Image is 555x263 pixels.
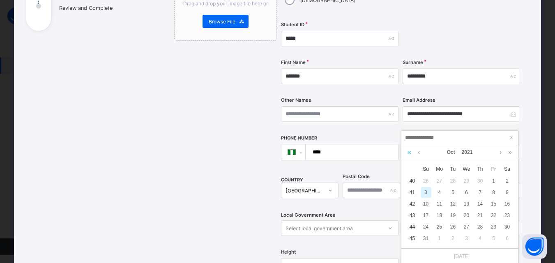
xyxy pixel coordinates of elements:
[506,145,514,159] a: Next year (Control + right)
[500,233,514,244] td: November 6, 2021
[500,187,514,198] td: October 9, 2021
[419,198,433,210] td: October 10, 2021
[403,59,423,65] label: Surname
[460,221,473,233] td: October 27, 2021
[448,176,458,186] div: 28
[488,176,499,186] div: 1
[421,222,431,232] div: 24
[473,163,487,175] th: Thu
[487,210,500,221] td: October 22, 2021
[446,221,460,233] td: October 26, 2021
[405,221,419,233] td: 44
[434,210,445,221] div: 18
[460,210,473,221] td: October 20, 2021
[473,187,487,198] td: October 7, 2021
[433,165,446,173] span: Mo
[405,175,419,187] td: 40
[286,188,323,194] div: [GEOGRAPHIC_DATA]
[488,199,499,209] div: 15
[448,187,458,198] div: 5
[446,175,460,187] td: September 28, 2021
[446,210,460,221] td: October 19, 2021
[446,165,460,173] span: Tu
[405,187,419,198] td: 41
[281,212,336,218] span: Local Government Area
[419,221,433,233] td: October 24, 2021
[460,163,473,175] th: Wed
[458,145,476,159] a: 2021
[488,233,499,244] div: 5
[433,210,446,221] td: October 18, 2021
[475,199,486,209] div: 14
[473,233,487,244] td: November 4, 2021
[433,175,446,187] td: September 27, 2021
[421,176,431,186] div: 26
[460,175,473,187] td: September 29, 2021
[475,176,486,186] div: 30
[281,135,317,141] label: Phone Number
[461,233,472,244] div: 3
[448,222,458,232] div: 26
[487,221,500,233] td: October 29, 2021
[473,165,487,173] span: Th
[405,145,413,159] a: Last year (Control + left)
[419,165,433,173] span: Su
[473,210,487,221] td: October 21, 2021
[434,187,445,198] div: 4
[461,210,472,221] div: 20
[500,163,514,175] th: Sat
[421,187,431,198] div: 3
[281,59,306,65] label: First Name
[502,187,513,198] div: 9
[446,233,460,244] td: November 2, 2021
[434,199,445,209] div: 11
[473,175,487,187] td: September 30, 2021
[522,234,547,259] button: Open asap
[475,233,486,244] div: 4
[500,221,514,233] td: October 30, 2021
[448,233,458,244] div: 2
[419,163,433,175] th: Sun
[446,187,460,198] td: October 5, 2021
[500,210,514,221] td: October 23, 2021
[502,233,513,244] div: 6
[473,198,487,210] td: October 14, 2021
[502,176,513,186] div: 2
[487,175,500,187] td: October 1, 2021
[500,175,514,187] td: October 2, 2021
[487,198,500,210] td: October 15, 2021
[461,222,472,232] div: 27
[281,177,303,183] span: COUNTRY
[343,174,370,179] label: Postal Code
[502,210,513,221] div: 23
[405,210,419,221] td: 43
[448,210,458,221] div: 19
[475,210,486,221] div: 21
[461,176,472,186] div: 29
[446,163,460,175] th: Tue
[497,145,504,159] a: Next month (PageDown)
[421,199,431,209] div: 10
[487,165,500,173] span: Fr
[444,145,458,159] a: Oct
[488,187,499,198] div: 8
[460,198,473,210] td: October 13, 2021
[403,97,435,103] label: Email Address
[433,163,446,175] th: Mon
[405,233,419,244] td: 45
[433,198,446,210] td: October 11, 2021
[487,187,500,198] td: October 8, 2021
[488,222,499,232] div: 29
[183,0,268,7] span: Drag and drop your image file here or
[488,210,499,221] div: 22
[209,18,235,25] span: Browse File
[487,163,500,175] th: Fri
[500,198,514,210] td: October 16, 2021
[419,210,433,221] td: October 17, 2021
[448,199,458,209] div: 12
[487,233,500,244] td: November 5, 2021
[461,187,472,198] div: 6
[502,199,513,209] div: 16
[281,249,296,255] label: Height
[419,175,433,187] td: September 26, 2021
